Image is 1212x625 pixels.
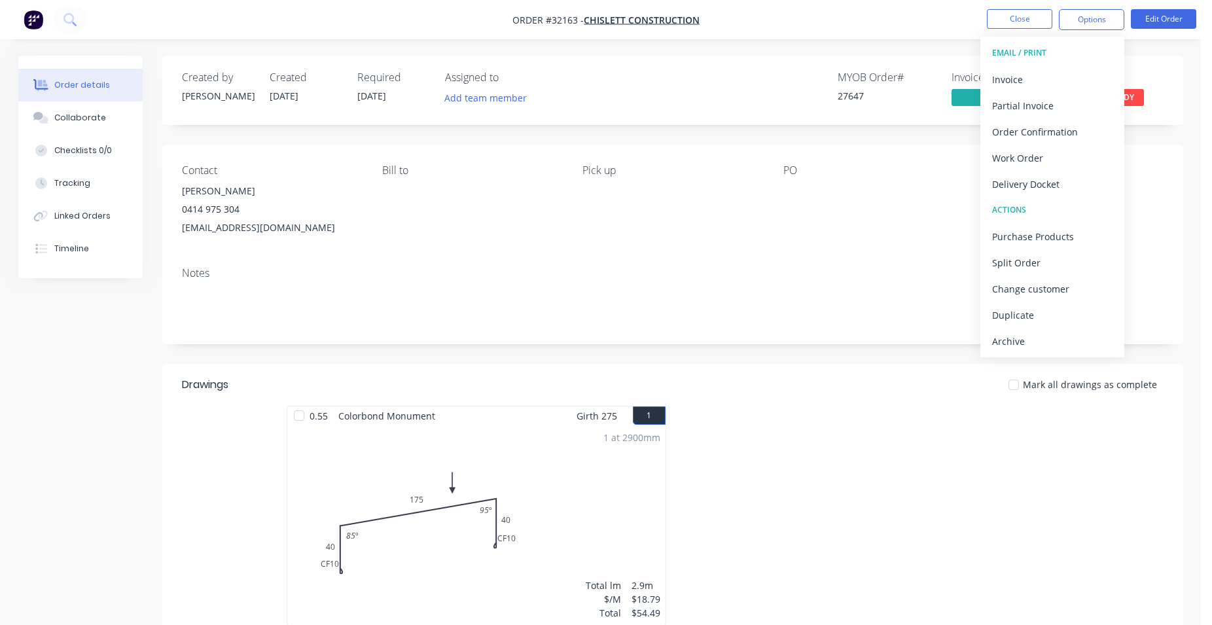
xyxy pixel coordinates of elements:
[992,122,1113,141] div: Order Confirmation
[586,579,621,592] div: Total lm
[980,302,1124,328] button: Duplicate
[54,210,111,222] div: Linked Orders
[632,606,660,620] div: $54.49
[182,89,254,103] div: [PERSON_NAME]
[287,425,666,625] div: 0CF1040175CF104085º95º1 at 2900mmTotal lm$/MTotal2.9m$18.79$54.49
[980,145,1124,171] button: Work Order
[445,89,534,107] button: Add team member
[632,592,660,606] div: $18.79
[512,14,584,26] span: Order #32163 -
[270,71,342,84] div: Created
[584,14,700,26] a: CHISLETT CONSTRUCTION
[445,71,576,84] div: Assigned to
[182,182,361,237] div: [PERSON_NAME]0414 975 304[EMAIL_ADDRESS][DOMAIN_NAME]
[1059,9,1124,30] button: Options
[976,182,1037,200] button: Add labels
[992,279,1113,298] div: Change customer
[992,96,1113,115] div: Partial Invoice
[980,40,1124,66] button: EMAIL / PRINT
[586,592,621,606] div: $/M
[980,276,1124,302] button: Change customer
[992,45,1113,62] div: EMAIL / PRINT
[633,406,666,425] button: 1
[992,202,1113,219] div: ACTIONS
[992,253,1113,272] div: Split Order
[18,167,143,200] button: Tracking
[992,149,1113,168] div: Work Order
[54,79,110,91] div: Order details
[992,70,1113,89] div: Invoice
[18,101,143,134] button: Collaborate
[18,69,143,101] button: Order details
[980,223,1124,249] button: Purchase Products
[182,219,361,237] div: [EMAIL_ADDRESS][DOMAIN_NAME]
[182,182,361,200] div: [PERSON_NAME]
[333,406,440,425] span: Colorbond Monument
[577,406,617,425] span: Girth 275
[952,89,1030,105] span: Yes
[304,406,333,425] span: 0.55
[992,332,1113,351] div: Archive
[992,306,1113,325] div: Duplicate
[54,243,89,255] div: Timeline
[18,134,143,167] button: Checklists 0/0
[980,118,1124,145] button: Order Confirmation
[270,90,298,102] span: [DATE]
[54,145,112,156] div: Checklists 0/0
[980,171,1124,197] button: Delivery Docket
[582,164,762,177] div: Pick up
[54,112,106,124] div: Collaborate
[586,606,621,620] div: Total
[838,71,936,84] div: MYOB Order #
[980,197,1124,223] button: ACTIONS
[382,164,561,177] div: Bill to
[992,227,1113,246] div: Purchase Products
[182,71,254,84] div: Created by
[182,164,361,177] div: Contact
[980,328,1124,354] button: Archive
[357,90,386,102] span: [DATE]
[357,71,429,84] div: Required
[980,92,1124,118] button: Partial Invoice
[980,66,1124,92] button: Invoice
[182,267,1164,279] div: Notes
[987,9,1052,29] button: Close
[18,200,143,232] button: Linked Orders
[182,200,361,219] div: 0414 975 304
[992,175,1113,194] div: Delivery Docket
[24,10,43,29] img: Factory
[1023,378,1157,391] span: Mark all drawings as complete
[182,377,228,393] div: Drawings
[54,177,90,189] div: Tracking
[952,71,1050,84] div: Invoiced
[603,431,660,444] div: 1 at 2900mm
[437,89,533,107] button: Add team member
[783,164,963,177] div: PO
[980,249,1124,276] button: Split Order
[838,89,936,103] div: 27647
[18,232,143,265] button: Timeline
[1131,9,1196,29] button: Edit Order
[632,579,660,592] div: 2.9m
